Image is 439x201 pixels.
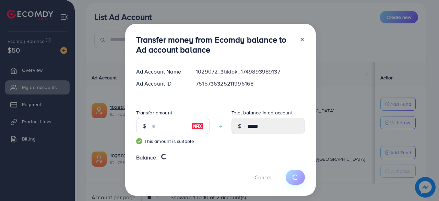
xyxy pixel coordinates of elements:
div: 7515736325211996168 [190,80,310,88]
h3: Transfer money from Ecomdy balance to Ad account balance [136,35,294,55]
img: guide [136,138,142,144]
label: Total balance in ad account [232,109,293,116]
small: This amount is suitable [136,138,210,145]
label: Transfer amount [136,109,172,116]
div: Ad Account ID [131,80,191,88]
div: 1029072_3tiktok_1749893989137 [190,68,310,76]
img: image [191,122,204,130]
button: Cancel [246,170,280,185]
span: Cancel [254,174,272,181]
div: Ad Account Name [131,68,191,76]
span: Balance: [136,154,158,161]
